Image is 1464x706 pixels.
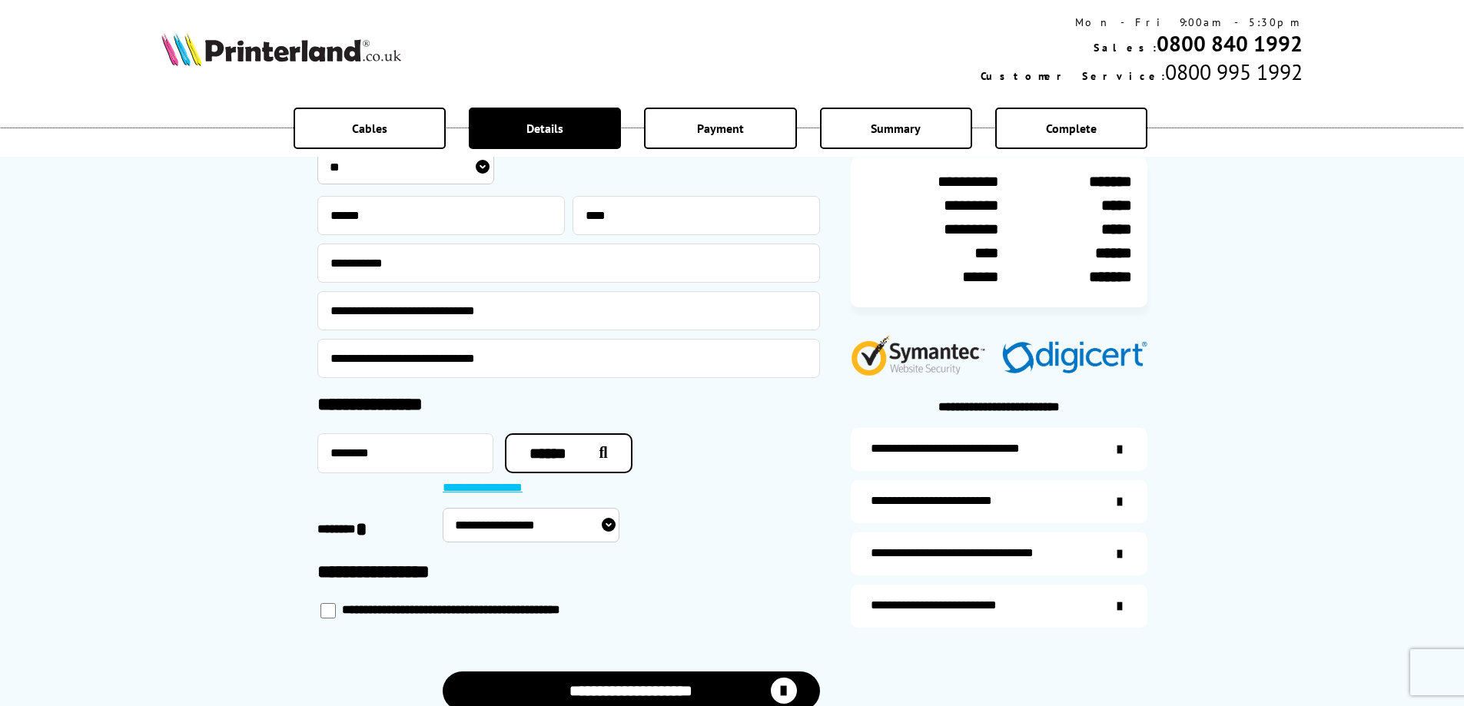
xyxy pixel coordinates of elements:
span: 0800 995 1992 [1165,58,1303,86]
a: secure-website [851,585,1147,628]
span: Payment [697,121,744,136]
span: Details [526,121,563,136]
img: Printerland Logo [161,32,401,66]
div: Mon - Fri 9:00am - 5:30pm [981,15,1303,29]
a: items-arrive [851,480,1147,523]
span: Summary [871,121,921,136]
a: 0800 840 1992 [1157,29,1303,58]
span: Customer Service: [981,69,1165,83]
a: additional-cables [851,532,1147,575]
span: Sales: [1094,41,1157,55]
span: Cables [352,121,387,136]
a: additional-ink [851,428,1147,471]
span: Complete [1046,121,1097,136]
